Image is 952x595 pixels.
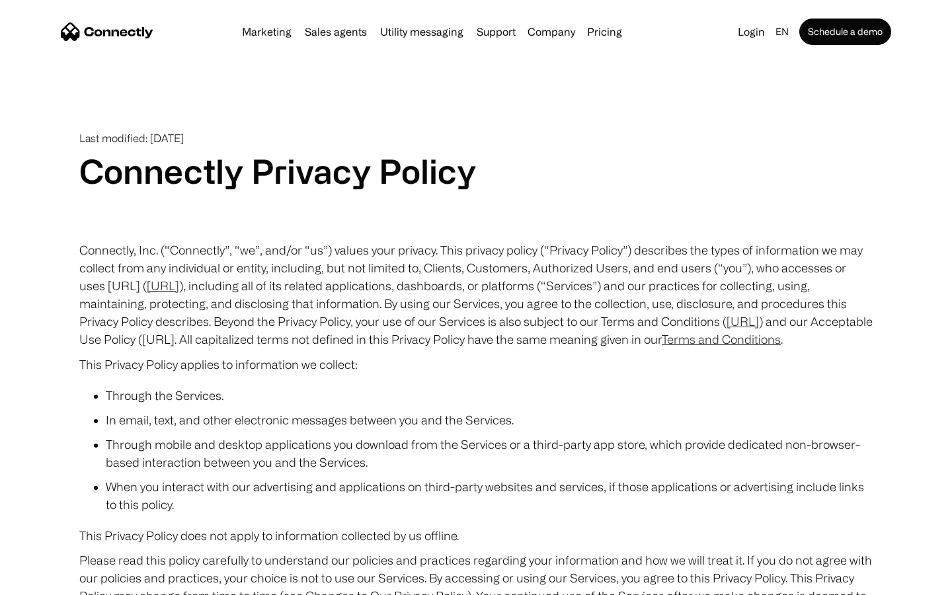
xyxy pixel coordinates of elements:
[79,132,873,145] p: Last modified: [DATE]
[147,279,179,292] a: [URL]
[299,26,372,37] a: Sales agents
[662,333,781,346] a: Terms and Conditions
[727,315,759,328] a: [URL]
[79,191,873,210] p: ‍
[79,527,873,545] p: This Privacy Policy does not apply to information collected by us offline.
[775,22,789,41] div: en
[582,26,627,37] a: Pricing
[79,241,873,348] p: Connectly, Inc. (“Connectly”, “we”, and/or “us”) values your privacy. This privacy policy (“Priva...
[528,22,575,41] div: Company
[799,19,891,45] a: Schedule a demo
[733,22,770,41] a: Login
[106,478,873,514] li: When you interact with our advertising and applications on third-party websites and services, if ...
[79,216,873,235] p: ‍
[106,387,873,405] li: Through the Services.
[375,26,469,37] a: Utility messaging
[13,571,79,590] aside: Language selected: English
[79,151,873,191] h1: Connectly Privacy Policy
[26,572,79,590] ul: Language list
[237,26,297,37] a: Marketing
[471,26,521,37] a: Support
[79,355,873,374] p: This Privacy Policy applies to information we collect:
[106,411,873,429] li: In email, text, and other electronic messages between you and the Services.
[106,436,873,471] li: Through mobile and desktop applications you download from the Services or a third-party app store...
